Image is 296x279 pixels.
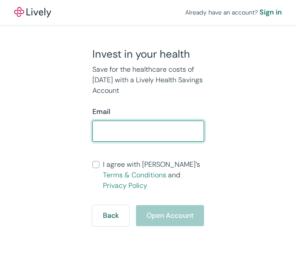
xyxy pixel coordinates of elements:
[92,205,129,226] button: Back
[14,7,51,18] a: LivelyLively
[103,159,204,191] span: I agree with [PERSON_NAME]’s and
[103,181,147,190] a: Privacy Policy
[92,64,204,96] p: Save for the healthcare costs of [DATE] with a Lively Health Savings Account
[14,7,51,18] img: Lively
[92,106,110,117] label: Email
[103,170,166,180] a: Terms & Conditions
[185,7,282,18] div: Already have an account?
[259,7,282,18] a: Sign in
[92,48,204,61] h2: Invest in your health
